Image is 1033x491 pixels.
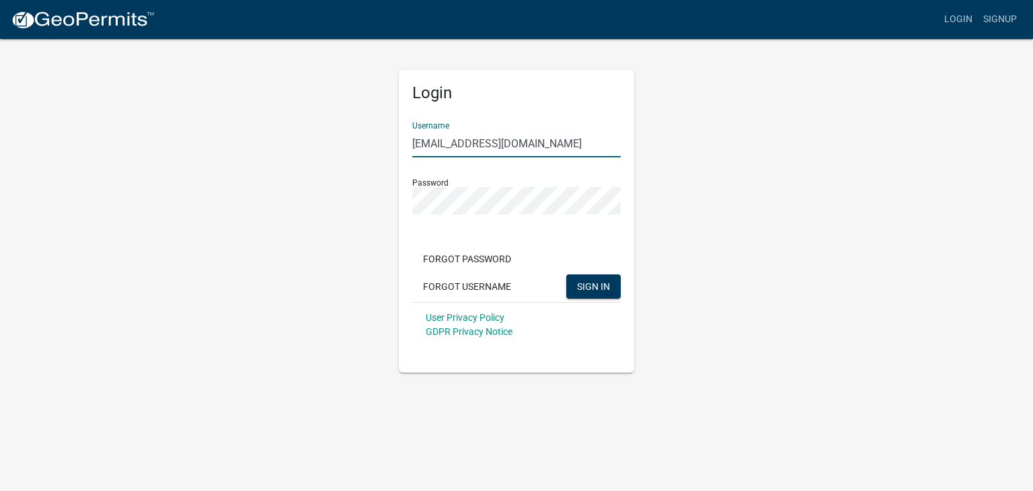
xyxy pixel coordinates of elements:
[978,7,1022,32] a: Signup
[412,274,522,299] button: Forgot Username
[412,83,621,103] h5: Login
[566,274,621,299] button: SIGN IN
[426,326,512,337] a: GDPR Privacy Notice
[939,7,978,32] a: Login
[412,247,522,271] button: Forgot Password
[426,312,504,323] a: User Privacy Policy
[577,280,610,291] span: SIGN IN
